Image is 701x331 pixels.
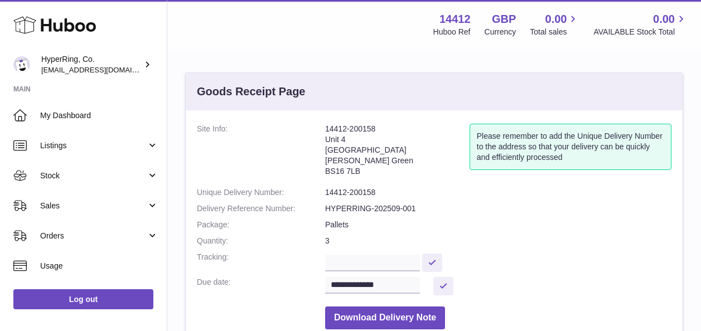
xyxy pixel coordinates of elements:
span: 0.00 [653,12,675,27]
span: AVAILABLE Stock Total [593,27,688,37]
dt: Tracking: [197,252,325,271]
address: 14412-200158 Unit 4 [GEOGRAPHIC_DATA] [PERSON_NAME] Green BS16 7LB [325,124,470,182]
span: Sales [40,201,147,211]
div: HyperRing, Co. [41,54,142,75]
a: 0.00 Total sales [530,12,579,37]
dd: 3 [325,236,671,246]
dt: Unique Delivery Number: [197,187,325,198]
span: My Dashboard [40,110,158,121]
div: Currency [485,27,516,37]
span: Orders [40,231,147,241]
a: 0.00 AVAILABLE Stock Total [593,12,688,37]
h3: Goods Receipt Page [197,84,306,99]
strong: GBP [492,12,516,27]
span: [EMAIL_ADDRESS][DOMAIN_NAME] [41,65,164,74]
span: Listings [40,140,147,151]
strong: 14412 [439,12,471,27]
dt: Package: [197,220,325,230]
dt: Site Info: [197,124,325,182]
div: Please remember to add the Unique Delivery Number to the address so that your delivery can be qui... [470,124,671,170]
dt: Delivery Reference Number: [197,203,325,214]
dt: Quantity: [197,236,325,246]
span: 0.00 [545,12,567,27]
img: internalAdmin-14412@internal.huboo.com [13,56,30,73]
dd: HYPERRING-202509-001 [325,203,671,214]
span: Stock [40,171,147,181]
div: Huboo Ref [433,27,471,37]
dd: 14412-200158 [325,187,671,198]
dt: Due date: [197,277,325,295]
a: Log out [13,289,153,309]
span: Usage [40,261,158,271]
span: Total sales [530,27,579,37]
dd: Pallets [325,220,671,230]
button: Download Delivery Note [325,306,445,329]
